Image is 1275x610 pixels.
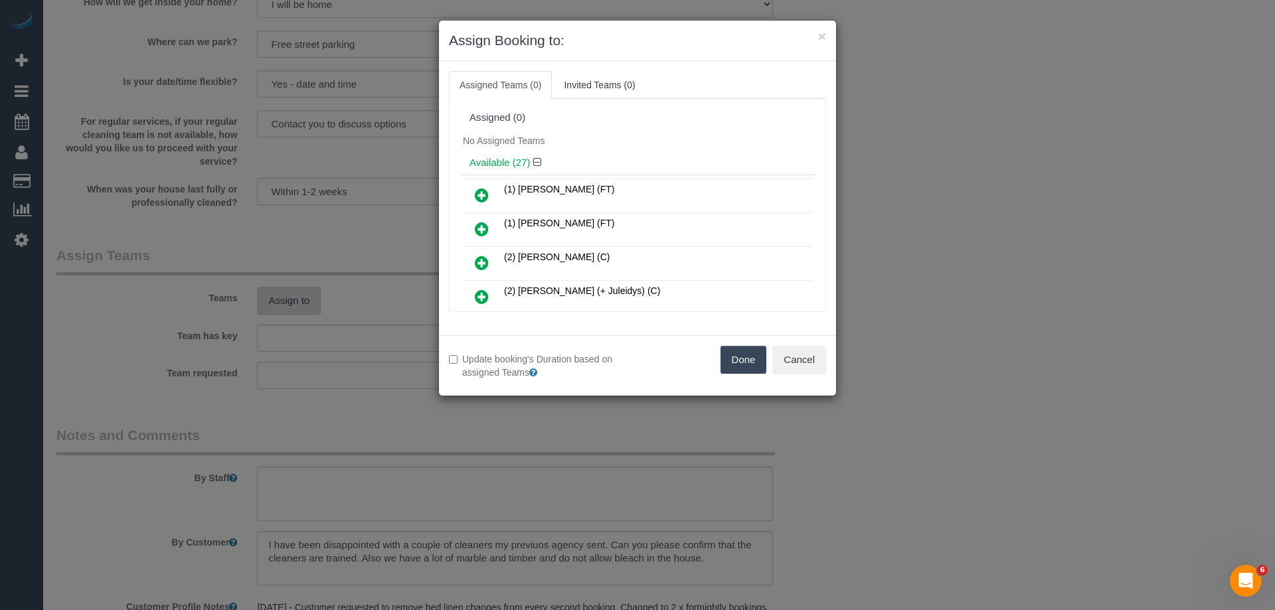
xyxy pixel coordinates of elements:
[449,71,552,99] a: Assigned Teams (0)
[553,71,645,99] a: Invited Teams (0)
[504,285,660,296] span: (2) [PERSON_NAME] (+ Juleidys) (C)
[469,157,806,169] h4: Available (27)
[504,218,614,228] span: (1) [PERSON_NAME] (FT)
[449,352,628,379] label: Update booking's Duration based on assigned Teams
[469,112,806,123] div: Assigned (0)
[504,184,614,194] span: (1) [PERSON_NAME] (FT)
[504,252,610,262] span: (2) [PERSON_NAME] (C)
[818,29,826,43] button: ×
[772,346,826,374] button: Cancel
[1257,565,1268,575] span: 6
[449,31,826,50] h3: Assign Booking to:
[721,346,767,374] button: Done
[463,135,545,146] span: No Assigned Teams
[449,355,458,364] input: Update booking's Duration based on assigned Teams
[1230,565,1262,597] iframe: Intercom live chat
